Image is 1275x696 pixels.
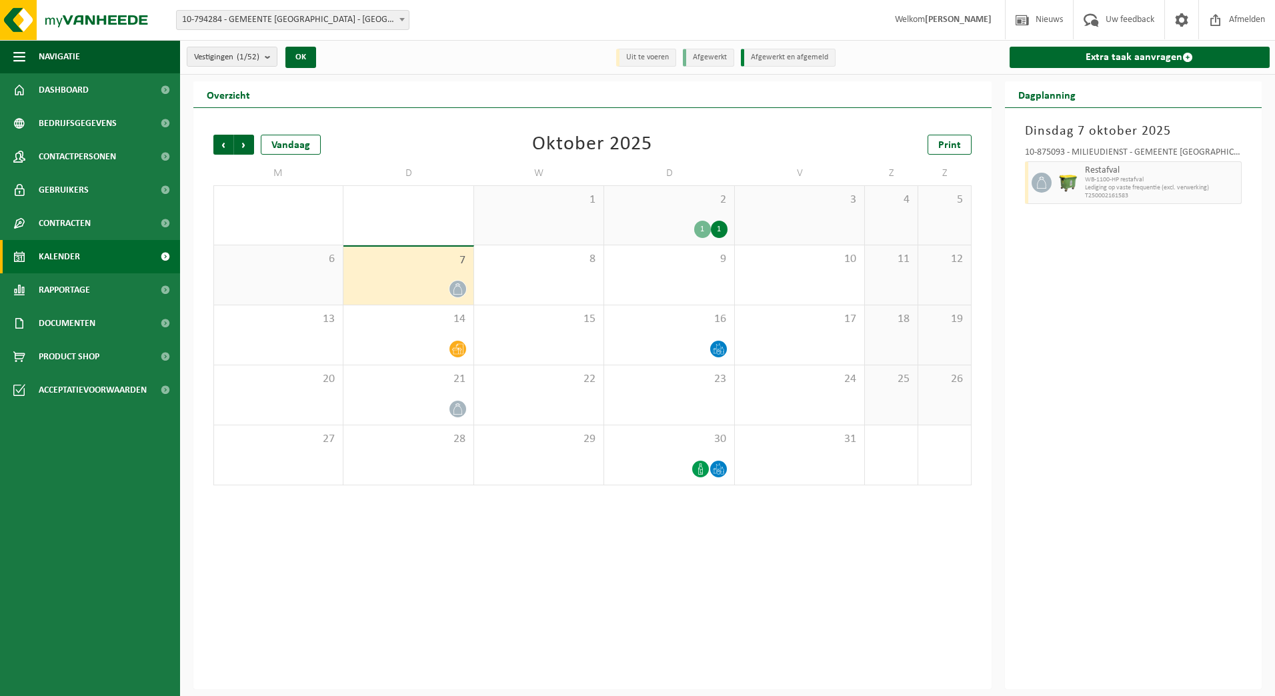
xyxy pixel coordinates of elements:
[481,312,597,327] span: 15
[611,252,727,267] span: 9
[1085,176,1238,184] span: WB-1100-HP restafval
[925,15,992,25] strong: [PERSON_NAME]
[742,312,858,327] span: 17
[194,47,259,67] span: Vestigingen
[234,135,254,155] span: Volgende
[694,221,711,238] div: 1
[39,40,80,73] span: Navigatie
[350,372,466,387] span: 21
[1025,148,1242,161] div: 10-875093 - MILIEUDIENST - GEMEENTE [GEOGRAPHIC_DATA] - KOSTENPLAATS 12 - [GEOGRAPHIC_DATA]-[GEOG...
[928,135,972,155] a: Print
[872,312,911,327] span: 18
[742,193,858,207] span: 3
[481,432,597,447] span: 29
[532,135,652,155] div: Oktober 2025
[221,372,336,387] span: 20
[39,173,89,207] span: Gebruikers
[872,252,911,267] span: 11
[213,135,233,155] span: Vorige
[221,432,336,447] span: 27
[925,252,964,267] span: 12
[285,47,316,68] button: OK
[39,73,89,107] span: Dashboard
[39,107,117,140] span: Bedrijfsgegevens
[938,140,961,151] span: Print
[176,10,409,30] span: 10-794284 - GEMEENTE BEVEREN - BEVEREN-WAAS
[735,161,865,185] td: V
[261,135,321,155] div: Vandaag
[1010,47,1270,68] a: Extra taak aanvragen
[683,49,734,67] li: Afgewerkt
[711,221,728,238] div: 1
[925,372,964,387] span: 26
[1058,173,1078,193] img: WB-1100-HPE-GN-50
[611,372,727,387] span: 23
[350,432,466,447] span: 28
[474,161,604,185] td: W
[872,372,911,387] span: 25
[39,373,147,407] span: Acceptatievoorwaarden
[39,307,95,340] span: Documenten
[918,161,972,185] td: Z
[925,312,964,327] span: 19
[616,49,676,67] li: Uit te voeren
[481,193,597,207] span: 1
[1085,184,1238,192] span: Lediging op vaste frequentie (excl. verwerking)
[1005,81,1089,107] h2: Dagplanning
[741,49,836,67] li: Afgewerkt en afgemeld
[481,252,597,267] span: 8
[39,273,90,307] span: Rapportage
[39,140,116,173] span: Contactpersonen
[221,252,336,267] span: 6
[925,193,964,207] span: 5
[865,161,918,185] td: Z
[343,161,473,185] td: D
[611,193,727,207] span: 2
[237,53,259,61] count: (1/52)
[742,372,858,387] span: 24
[187,47,277,67] button: Vestigingen(1/52)
[193,81,263,107] h2: Overzicht
[177,11,409,29] span: 10-794284 - GEMEENTE BEVEREN - BEVEREN-WAAS
[742,252,858,267] span: 10
[611,312,727,327] span: 16
[1025,121,1242,141] h3: Dinsdag 7 oktober 2025
[1085,165,1238,176] span: Restafval
[742,432,858,447] span: 31
[872,193,911,207] span: 4
[481,372,597,387] span: 22
[213,161,343,185] td: M
[39,240,80,273] span: Kalender
[350,253,466,268] span: 7
[604,161,734,185] td: D
[1085,192,1238,200] span: T250002161583
[39,207,91,240] span: Contracten
[39,340,99,373] span: Product Shop
[611,432,727,447] span: 30
[7,667,223,696] iframe: chat widget
[221,312,336,327] span: 13
[350,312,466,327] span: 14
